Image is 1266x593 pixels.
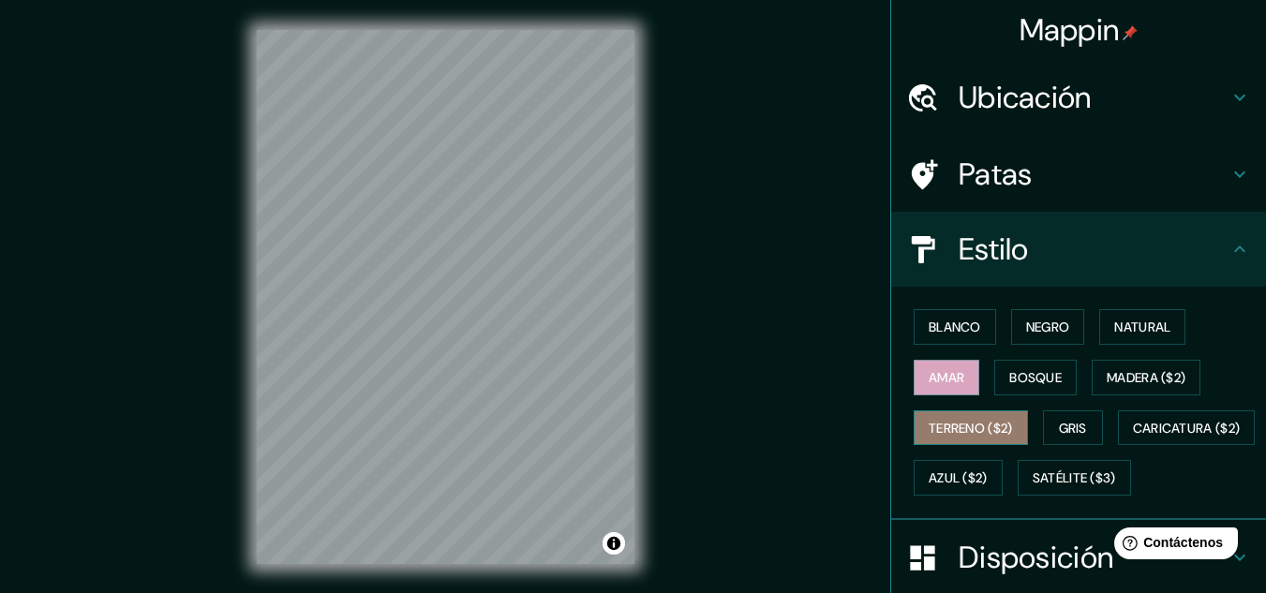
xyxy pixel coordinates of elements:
font: Gris [1059,420,1087,437]
font: Mappin [1020,10,1120,50]
button: Amar [914,360,979,395]
button: Terreno ($2) [914,410,1028,446]
div: Estilo [891,212,1266,287]
button: Caricatura ($2) [1118,410,1256,446]
button: Activar o desactivar atribución [603,532,625,555]
font: Terreno ($2) [929,420,1013,437]
button: Madera ($2) [1092,360,1200,395]
font: Disposición [959,538,1113,577]
font: Bosque [1009,369,1062,386]
font: Caricatura ($2) [1133,420,1241,437]
button: Negro [1011,309,1085,345]
font: Madera ($2) [1107,369,1185,386]
font: Azul ($2) [929,470,988,487]
font: Negro [1026,319,1070,335]
button: Azul ($2) [914,460,1003,496]
font: Patas [959,155,1033,194]
button: Gris [1043,410,1103,446]
font: Natural [1114,319,1170,335]
font: Ubicación [959,78,1092,117]
div: Patas [891,137,1266,212]
font: Blanco [929,319,981,335]
font: Estilo [959,230,1029,269]
img: pin-icon.png [1123,25,1138,40]
font: Amar [929,369,964,386]
iframe: Lanzador de widgets de ayuda [1099,520,1245,572]
canvas: Mapa [257,30,634,564]
div: Ubicación [891,60,1266,135]
button: Satélite ($3) [1018,460,1131,496]
button: Bosque [994,360,1077,395]
font: Satélite ($3) [1033,470,1116,487]
button: Natural [1099,309,1185,345]
button: Blanco [914,309,996,345]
